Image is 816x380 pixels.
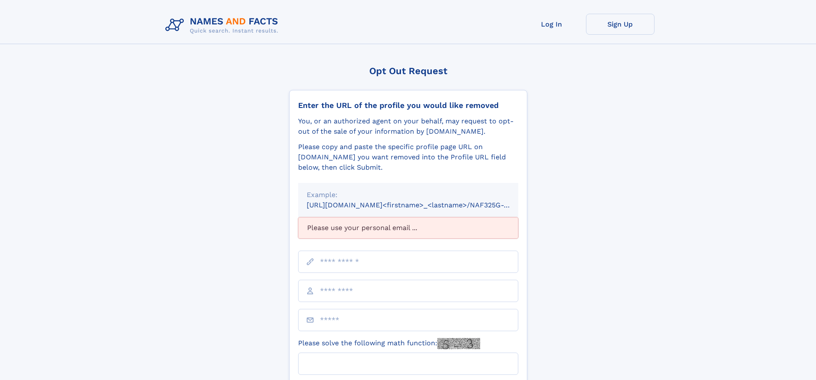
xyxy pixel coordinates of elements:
div: Please copy and paste the specific profile page URL on [DOMAIN_NAME] you want removed into the Pr... [298,142,518,173]
img: Logo Names and Facts [162,14,285,37]
label: Please solve the following math function: [298,338,480,349]
div: Please use your personal email ... [298,217,518,239]
a: Log In [517,14,586,35]
div: You, or an authorized agent on your behalf, may request to opt-out of the sale of your informatio... [298,116,518,137]
div: Example: [307,190,510,200]
div: Opt Out Request [289,66,527,76]
div: Enter the URL of the profile you would like removed [298,101,518,110]
small: [URL][DOMAIN_NAME]<firstname>_<lastname>/NAF325G-xxxxxxxx [307,201,535,209]
a: Sign Up [586,14,655,35]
